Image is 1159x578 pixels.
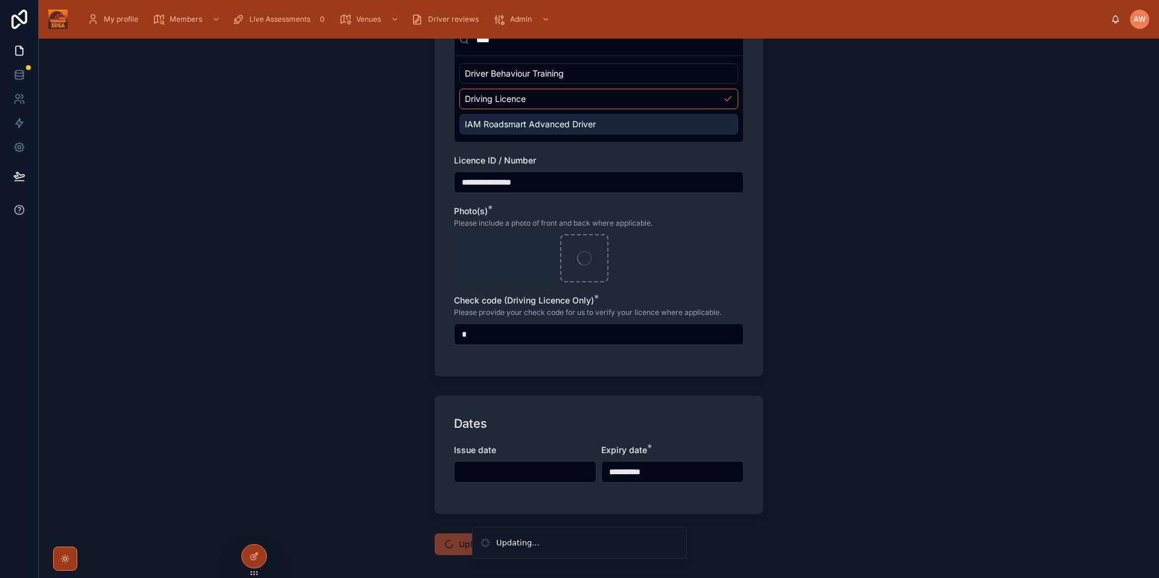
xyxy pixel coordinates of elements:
a: Admin [490,8,556,30]
a: Live Assessments0 [229,8,333,30]
span: Driver Behaviour Training [465,68,564,80]
span: Driver reviews [428,14,479,24]
a: Members [149,8,226,30]
div: scrollable content [77,6,1111,33]
span: Admin [510,14,532,24]
span: Please provide your check code for us to verify your licence where applicable. [454,308,721,317]
span: Driving Licence [465,93,526,105]
span: Check code (Driving Licence Only) [454,295,594,305]
a: My profile [83,8,147,30]
span: Live Assessments [249,14,310,24]
a: Venues [336,8,405,30]
span: My profile [104,14,138,24]
span: Please include a photo of front and back where applicable. [454,218,653,228]
span: AW [1134,14,1146,24]
div: Updating... [496,537,540,549]
span: Photo(s) [454,206,488,216]
a: Driver reviews [407,8,487,30]
span: Licence ID / Number [454,155,536,165]
span: Expiry date [601,445,647,455]
div: Suggestions [455,56,743,142]
img: App logo [48,10,68,29]
h1: Dates [454,415,487,432]
span: Members [170,14,202,24]
span: Issue date [454,445,496,455]
div: 0 [315,12,330,27]
span: IAM Roadsmart Advanced Driver [465,118,596,130]
span: Venues [356,14,381,24]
